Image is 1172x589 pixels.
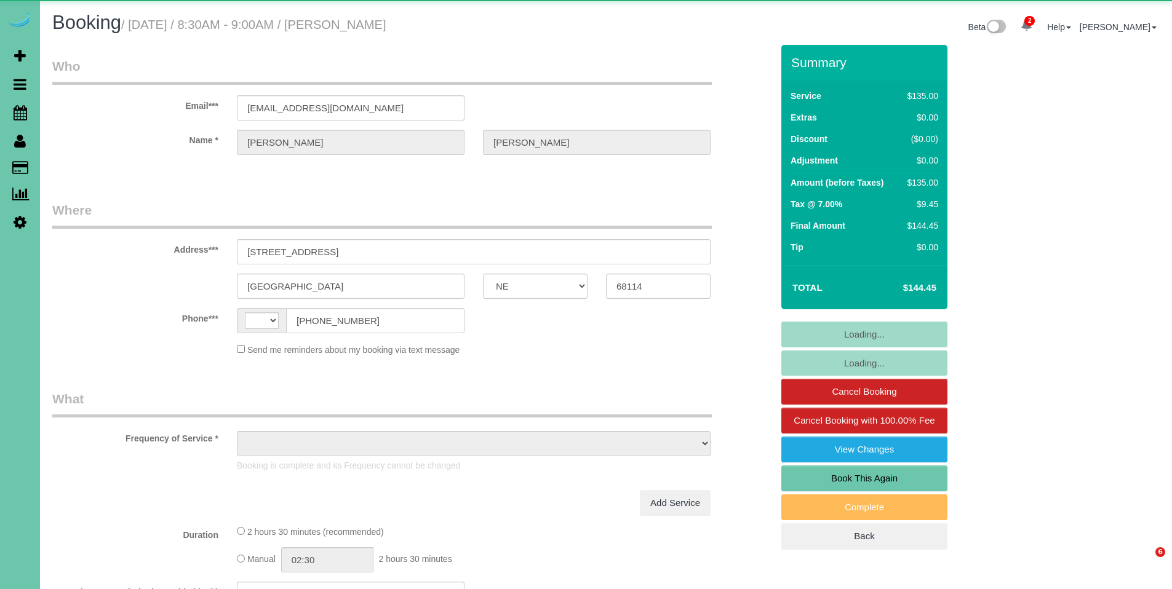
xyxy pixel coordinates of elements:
div: $135.00 [903,176,938,189]
iframe: Intercom live chat [1130,547,1160,577]
div: $144.45 [903,219,938,232]
div: $0.00 [903,111,938,124]
img: New interface [986,20,1006,36]
label: Tax @ 7.00% [791,198,842,210]
label: Discount [791,133,827,145]
a: Back [781,523,947,549]
legend: Who [52,57,712,85]
legend: Where [52,201,712,229]
a: Help [1047,22,1071,32]
span: Send me reminders about my booking via text message [247,345,460,355]
legend: What [52,390,712,417]
label: Name * [43,130,228,146]
h4: $144.45 [866,283,936,293]
a: Cancel Booking [781,379,947,405]
div: $0.00 [903,154,938,167]
a: [PERSON_NAME] [1080,22,1157,32]
label: Extras [791,111,817,124]
label: Amount (before Taxes) [791,176,883,189]
span: 2 [1024,16,1035,26]
label: Frequency of Service * [43,428,228,445]
p: Booking is complete and its Frequency cannot be changed [237,459,711,472]
a: Add Service [640,490,711,516]
strong: Total [792,282,823,293]
label: Final Amount [791,219,845,232]
div: $0.00 [903,241,938,253]
div: ($0.00) [903,133,938,145]
span: 2 hours 30 minutes (recommended) [247,527,384,537]
a: View Changes [781,437,947,462]
label: Tip [791,241,803,253]
span: Booking [52,12,121,33]
a: Cancel Booking with 100.00% Fee [781,408,947,433]
a: 2 [1015,12,1038,39]
a: Beta [968,22,1007,32]
div: $135.00 [903,90,938,102]
span: Manual [247,555,276,564]
span: Cancel Booking with 100.00% Fee [794,415,935,425]
label: Adjustment [791,154,838,167]
label: Service [791,90,821,102]
div: $9.45 [903,198,938,210]
small: / [DATE] / 8:30AM - 9:00AM / [PERSON_NAME] [121,18,386,31]
a: Book This Again [781,465,947,491]
span: 2 hours 30 minutes [379,555,452,564]
label: Duration [43,524,228,541]
h3: Summary [791,55,941,69]
span: 6 [1155,547,1165,557]
img: Automaid Logo [7,12,32,30]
